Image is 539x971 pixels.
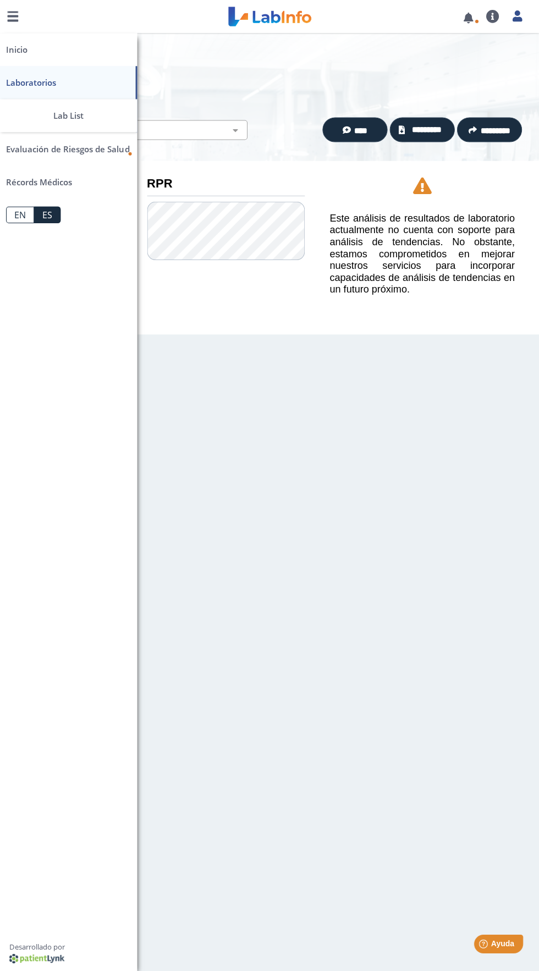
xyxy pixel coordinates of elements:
b: RPR [147,176,173,190]
a: EN [7,206,35,223]
img: logo-dark.png [10,952,65,961]
h5: Este análisis de resultados de laboratorio actualmente no cuenta con soporte para análisis de ten... [329,212,514,295]
iframe: Help widget launcher [441,928,527,959]
span: Desarrollado por [10,937,128,952]
a: ES [35,206,61,223]
span: Evaluación de Riesgos de Salud [7,143,130,154]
